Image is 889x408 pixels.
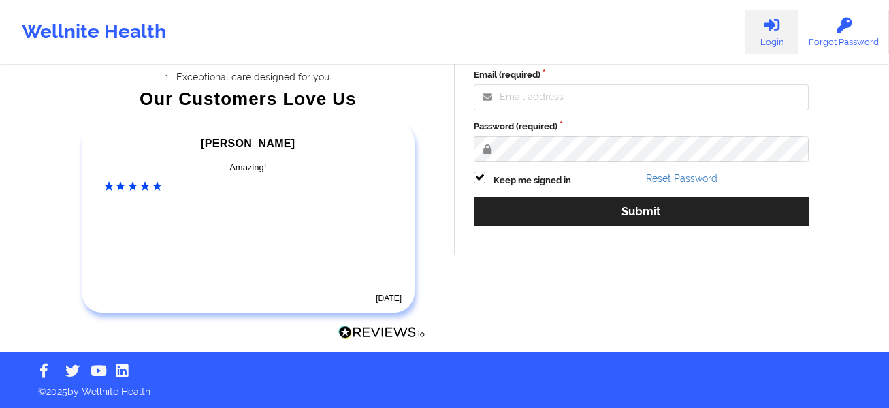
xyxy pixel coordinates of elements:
[474,68,809,82] label: Email (required)
[474,197,809,226] button: Submit
[338,326,425,340] img: Reviews.io Logo
[646,173,717,184] a: Reset Password
[71,92,426,106] div: Our Customers Love Us
[474,84,809,110] input: Email address
[201,138,295,149] span: [PERSON_NAME]
[474,120,809,134] label: Password (required)
[82,72,425,82] li: Exceptional care designed for you.
[338,326,425,343] a: Reviews.io Logo
[798,10,889,54] a: Forgot Password
[104,161,393,174] div: Amazing!
[29,375,860,398] p: © 2025 by Wellnite Health
[745,10,798,54] a: Login
[494,174,571,187] label: Keep me signed in
[376,294,402,303] time: [DATE]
